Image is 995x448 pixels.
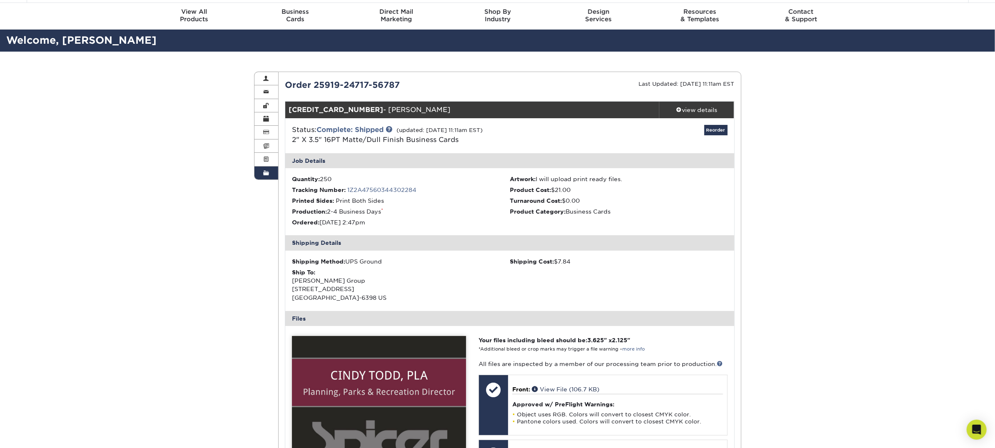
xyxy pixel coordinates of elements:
[244,3,346,30] a: BusinessCards
[346,3,447,30] a: Direct MailMarketing
[244,8,346,15] span: Business
[548,8,649,23] div: Services
[587,337,604,343] span: 3.625
[751,3,852,30] a: Contact& Support
[292,218,510,226] li: [DATE] 2:47pm
[447,3,548,30] a: Shop ByIndustry
[292,257,510,266] div: UPS Ground
[510,197,728,205] li: $0.00
[285,235,734,250] div: Shipping Details
[447,8,548,23] div: Industry
[285,153,734,168] div: Job Details
[317,126,384,134] a: Complete: Shipped
[346,8,447,23] div: Marketing
[397,127,483,133] small: (updated: [DATE] 11:11am EST)
[659,106,734,114] div: view details
[292,207,510,216] li: 2-4 Business Days
[622,346,645,352] a: more info
[292,208,327,215] strong: Production:
[510,176,536,182] strong: Artwork:
[704,125,728,135] a: Reorder
[447,8,548,15] span: Shop By
[510,257,728,266] div: $7.84
[144,3,245,30] a: View AllProducts
[751,8,852,15] span: Contact
[479,360,727,368] p: All files are inspected by a member of our processing team prior to production.
[751,8,852,23] div: & Support
[512,411,723,418] li: Object uses RGB. Colors will convert to closest CMYK color.
[510,208,566,215] strong: Product Category:
[659,102,734,118] a: view details
[336,197,384,204] span: Print Both Sides
[967,420,987,440] div: Open Intercom Messenger
[649,3,751,30] a: Resources& Templates
[285,102,659,118] div: - [PERSON_NAME]
[292,258,345,265] strong: Shipping Method:
[512,418,723,425] li: Pantone colors used. Colors will convert to closest CMYK color.
[510,197,562,204] strong: Turnaround Cost:
[639,81,735,87] small: Last Updated: [DATE] 11:11am EST
[292,197,334,204] strong: Printed Sides:
[510,187,551,193] strong: Product Cost:
[292,269,315,276] strong: Ship To:
[292,187,346,193] strong: Tracking Number:
[510,258,554,265] strong: Shipping Cost:
[144,8,245,15] span: View All
[292,175,510,183] li: 250
[292,176,320,182] strong: Quantity:
[292,219,319,226] strong: Ordered:
[512,401,723,408] h4: Approved w/ PreFlight Warnings:
[612,337,627,343] span: 2.125
[285,311,734,326] div: Files
[347,187,416,193] a: 1Z2A47560344302284
[479,346,645,352] small: *Additional bleed or crop marks may trigger a file warning –
[548,8,649,15] span: Design
[279,79,510,91] div: Order 25919-24717-56787
[244,8,346,23] div: Cards
[346,8,447,15] span: Direct Mail
[512,386,530,393] span: Front:
[510,207,728,216] li: Business Cards
[532,386,599,393] a: View File (106.7 KB)
[510,175,728,183] li: I will upload print ready files.
[292,136,459,144] a: 2" X 3.5" 16PT Matte/Dull Finish Business Cards
[649,8,751,23] div: & Templates
[479,337,630,343] strong: Your files including bleed should be: " x "
[292,268,510,302] div: [PERSON_NAME] Group [STREET_ADDRESS] [GEOGRAPHIC_DATA]-6398 US
[548,3,649,30] a: DesignServices
[144,8,245,23] div: Products
[649,8,751,15] span: Resources
[286,125,584,145] div: Status:
[510,186,728,194] li: $21.00
[289,106,383,114] strong: [CREDIT_CARD_NUMBER]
